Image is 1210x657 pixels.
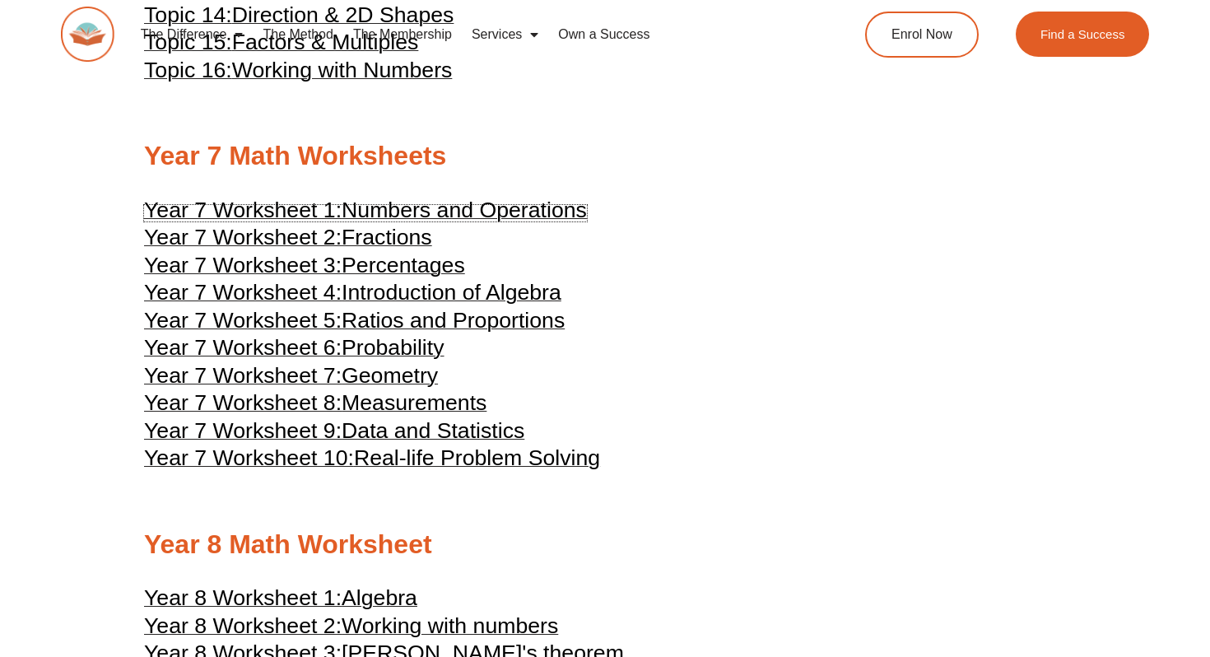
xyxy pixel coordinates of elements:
[144,398,486,414] a: Year 7 Worksheet 8:Measurements
[548,16,659,54] a: Own a Success
[144,205,587,221] a: Year 7 Worksheet 1:Numbers and Operations
[144,232,432,249] a: Year 7 Worksheet 2:Fractions
[144,528,1066,562] h2: Year 8 Math Worksheet
[342,280,561,305] span: Introduction of Algebra
[342,253,465,277] span: Percentages
[144,342,444,359] a: Year 7 Worksheet 6:Probability
[144,613,342,638] span: Year 8 Worksheet 2:
[354,445,600,470] span: Real-life Problem Solving
[342,418,524,443] span: Data and Statistics
[144,585,342,610] span: Year 8 Worksheet 1:
[342,198,587,222] span: Numbers and Operations
[342,225,432,249] span: Fractions
[144,363,342,388] span: Year 7 Worksheet 7:
[253,16,342,54] a: The Method
[343,16,462,54] a: The Membership
[144,225,342,249] span: Year 7 Worksheet 2:
[144,445,354,470] span: Year 7 Worksheet 10:
[144,253,342,277] span: Year 7 Worksheet 3:
[131,16,254,54] a: The Difference
[1016,12,1150,57] a: Find a Success
[144,621,558,637] a: Year 8 Worksheet 2:Working with numbers
[144,453,600,469] a: Year 7 Worksheet 10:Real-life Problem Solving
[342,308,565,333] span: Ratios and Proportions
[342,585,417,610] span: Algebra
[342,335,444,360] span: Probability
[144,335,342,360] span: Year 7 Worksheet 6:
[342,613,558,638] span: Working with numbers
[144,593,417,609] a: Year 8 Worksheet 1:Algebra
[342,390,486,415] span: Measurements
[144,315,565,332] a: Year 7 Worksheet 5:Ratios and Proportions
[144,390,342,415] span: Year 7 Worksheet 8:
[144,370,438,387] a: Year 7 Worksheet 7:Geometry
[144,280,342,305] span: Year 7 Worksheet 4:
[131,16,803,54] nav: Menu
[144,418,342,443] span: Year 7 Worksheet 9:
[144,287,561,304] a: Year 7 Worksheet 4:Introduction of Algebra
[144,426,524,442] a: Year 7 Worksheet 9:Data and Statistics
[1040,28,1125,40] span: Find a Success
[144,198,342,222] span: Year 7 Worksheet 1:
[144,260,465,277] a: Year 7 Worksheet 3:Percentages
[144,308,342,333] span: Year 7 Worksheet 5:
[342,363,438,388] span: Geometry
[865,12,979,58] a: Enrol Now
[462,16,548,54] a: Services
[928,471,1210,657] iframe: Chat Widget
[144,139,1066,174] h2: Year 7 Math Worksheets
[891,28,952,41] span: Enrol Now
